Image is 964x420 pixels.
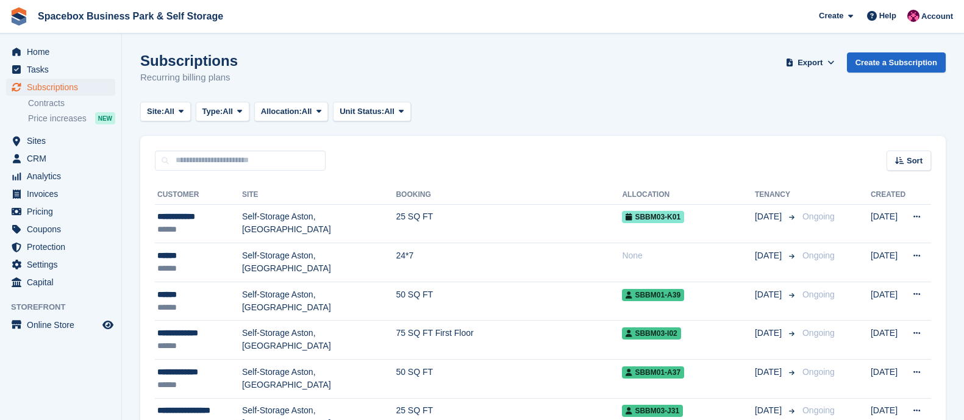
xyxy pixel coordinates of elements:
[27,79,100,96] span: Subscriptions
[6,61,115,78] a: menu
[27,150,100,167] span: CRM
[196,102,249,122] button: Type: All
[871,321,905,360] td: [DATE]
[202,105,223,118] span: Type:
[622,289,684,301] span: SBBM01-A39
[302,105,312,118] span: All
[871,243,905,282] td: [DATE]
[28,112,115,125] a: Price increases NEW
[33,6,228,26] a: Spacebox Business Park & Self Storage
[871,282,905,321] td: [DATE]
[907,155,923,167] span: Sort
[223,105,233,118] span: All
[871,360,905,399] td: [DATE]
[622,185,755,205] th: Allocation
[6,256,115,273] a: menu
[6,238,115,255] a: menu
[242,243,396,282] td: Self-Storage Aston, [GEOGRAPHIC_DATA]
[755,404,784,417] span: [DATE]
[27,238,100,255] span: Protection
[27,185,100,202] span: Invoices
[755,249,784,262] span: [DATE]
[622,211,684,223] span: SBBM03-K01
[847,52,946,73] a: Create a Subscription
[6,185,115,202] a: menu
[6,274,115,291] a: menu
[242,185,396,205] th: Site
[27,316,100,333] span: Online Store
[819,10,843,22] span: Create
[254,102,329,122] button: Allocation: All
[622,327,680,340] span: SBBM03-I02
[6,132,115,149] a: menu
[242,282,396,321] td: Self-Storage Aston, [GEOGRAPHIC_DATA]
[27,203,100,220] span: Pricing
[6,150,115,167] a: menu
[140,102,191,122] button: Site: All
[28,98,115,109] a: Contracts
[242,360,396,399] td: Self-Storage Aston, [GEOGRAPHIC_DATA]
[871,204,905,243] td: [DATE]
[101,318,115,332] a: Preview store
[755,366,784,379] span: [DATE]
[622,366,684,379] span: SBBM01-A37
[6,168,115,185] a: menu
[755,210,784,223] span: [DATE]
[140,52,238,69] h1: Subscriptions
[28,113,87,124] span: Price increases
[261,105,302,118] span: Allocation:
[396,204,622,243] td: 25 SQ FT
[6,203,115,220] a: menu
[6,79,115,96] a: menu
[755,185,798,205] th: Tenancy
[27,132,100,149] span: Sites
[155,185,242,205] th: Customer
[27,61,100,78] span: Tasks
[907,10,919,22] img: Avishka Chauhan
[10,7,28,26] img: stora-icon-8386f47178a22dfd0bd8f6a31ec36ba5ce8667c1dd55bd0f319d3a0aa187defe.svg
[802,251,835,260] span: Ongoing
[396,360,622,399] td: 50 SQ FT
[802,290,835,299] span: Ongoing
[396,282,622,321] td: 50 SQ FT
[340,105,384,118] span: Unit Status:
[27,274,100,291] span: Capital
[6,221,115,238] a: menu
[6,43,115,60] a: menu
[755,327,784,340] span: [DATE]
[95,112,115,124] div: NEW
[802,212,835,221] span: Ongoing
[27,43,100,60] span: Home
[164,105,174,118] span: All
[11,301,121,313] span: Storefront
[622,405,683,417] span: SBBM03-J31
[6,316,115,333] a: menu
[140,71,238,85] p: Recurring billing plans
[802,367,835,377] span: Ongoing
[242,204,396,243] td: Self-Storage Aston, [GEOGRAPHIC_DATA]
[27,168,100,185] span: Analytics
[333,102,410,122] button: Unit Status: All
[755,288,784,301] span: [DATE]
[396,185,622,205] th: Booking
[784,52,837,73] button: Export
[798,57,823,69] span: Export
[871,185,905,205] th: Created
[879,10,896,22] span: Help
[242,321,396,360] td: Self-Storage Aston, [GEOGRAPHIC_DATA]
[147,105,164,118] span: Site:
[27,256,100,273] span: Settings
[27,221,100,238] span: Coupons
[384,105,395,118] span: All
[396,321,622,360] td: 75 SQ FT First Floor
[802,328,835,338] span: Ongoing
[802,405,835,415] span: Ongoing
[921,10,953,23] span: Account
[622,249,755,262] div: None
